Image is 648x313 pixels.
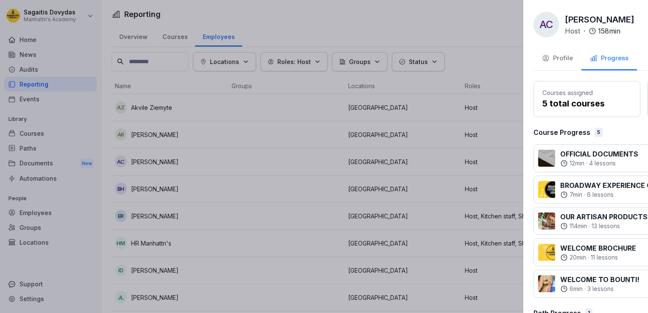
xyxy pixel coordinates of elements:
[560,222,648,230] div: ·
[565,13,634,26] p: [PERSON_NAME]
[570,222,587,230] p: 114 min
[570,190,582,199] p: 7 min
[542,97,631,110] p: 5 total courses
[542,53,573,63] div: Profile
[560,212,648,222] p: OUR ARTISAN PRODUCTS
[590,53,628,63] div: Progress
[589,159,616,168] p: 4 lessons
[542,88,631,97] p: Courses assigned
[587,190,614,199] p: 6 lessons
[560,149,638,159] p: OFFICIAL DOCUMENTS
[533,48,581,70] button: Profile
[560,243,636,253] p: WELCOME BROCHURE
[560,274,640,285] p: WELCOME TO BOUNTI!
[565,26,580,36] p: Host
[570,285,583,293] p: 6 min
[587,285,614,293] p: 3 lessons
[533,127,590,137] p: Course Progress
[570,253,586,262] p: 20 min
[560,159,638,168] div: ·
[581,48,637,70] button: Progress
[565,26,620,36] div: ·
[598,26,620,36] p: 158 min
[595,128,603,137] div: 5
[560,253,636,262] div: ·
[560,285,640,293] div: ·
[533,12,559,37] div: AC
[592,222,620,230] p: 13 lessons
[591,253,618,262] p: 11 lessons
[570,159,584,168] p: 12 min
